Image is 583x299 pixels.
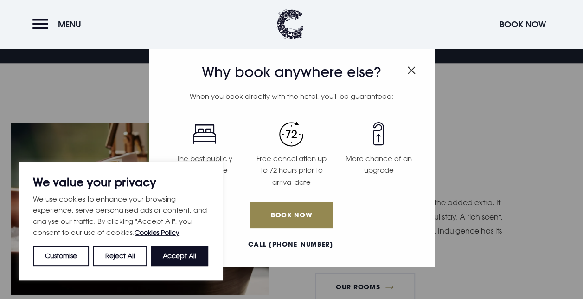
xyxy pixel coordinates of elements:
[135,228,179,236] a: Cookies Policy
[250,201,333,228] a: Book Now
[254,153,330,188] p: Free cancellation up to 72 hours prior to arrival date
[407,61,416,76] button: Close modal
[276,9,304,39] img: Clandeboye Lodge
[58,19,81,30] span: Menu
[161,240,421,249] a: Call [PHONE_NUMBER]
[33,246,89,266] button: Customise
[151,246,208,266] button: Accept All
[495,14,551,34] button: Book Now
[340,153,416,176] p: More chance of an upgrade
[161,91,423,103] p: When you book directly with the hotel, you'll be guaranteed:
[161,64,423,81] h3: Why book anywhere else?
[32,14,86,34] button: Menu
[19,162,223,280] div: We value your privacy
[33,176,208,188] p: We value your privacy
[93,246,147,266] button: Reject All
[33,193,208,238] p: We use cookies to enhance your browsing experience, serve personalised ads or content, and analys...
[167,153,243,176] p: The best publicly available rate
